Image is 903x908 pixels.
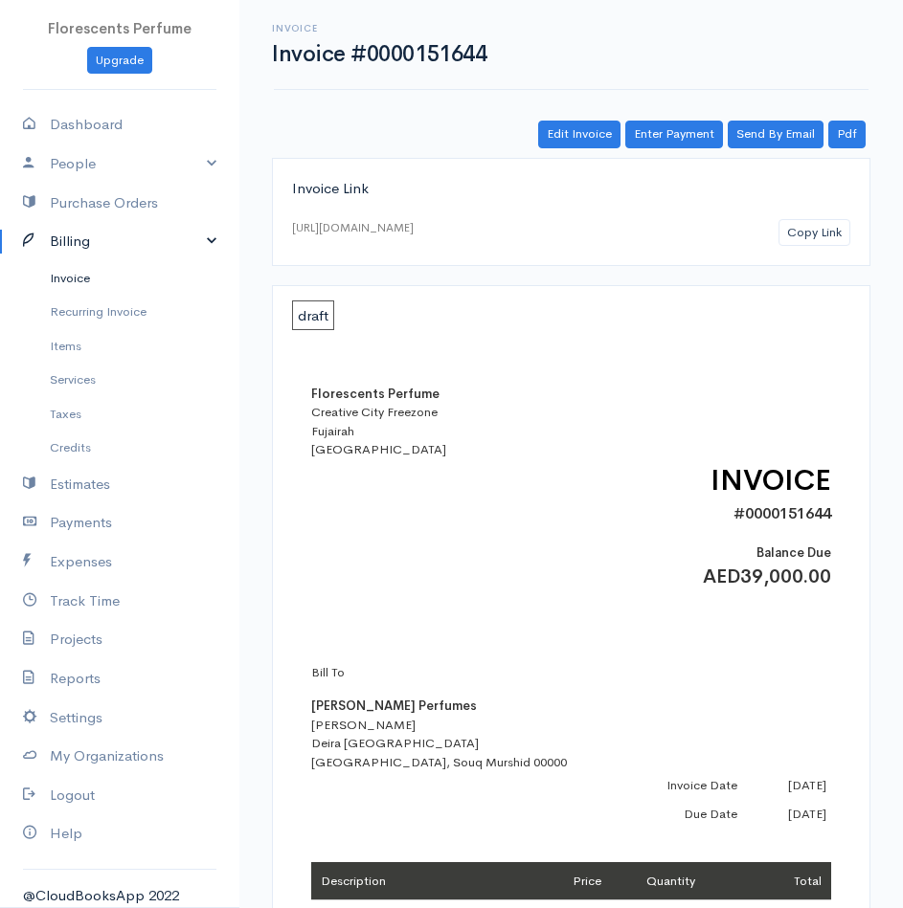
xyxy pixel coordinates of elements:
[742,800,831,829] td: [DATE]
[292,178,850,200] div: Invoice Link
[732,862,831,900] td: Total
[756,544,831,561] span: Balance Due
[734,503,831,523] span: #0000151644
[311,663,646,772] div: [PERSON_NAME] Deira [GEOGRAPHIC_DATA] [GEOGRAPHIC_DATA], Souq Murshid 00000
[728,121,824,148] a: Send By Email
[272,42,486,66] h1: Invoice #0000151644
[23,885,216,907] div: @CloudBooksApp 2022
[592,800,742,829] td: Due Date
[525,862,610,900] td: Price
[311,663,646,682] p: Bill To
[87,47,152,75] a: Upgrade
[703,565,831,588] span: AED39,000.00
[311,386,440,402] b: Florescents Perfume
[311,403,646,459] div: Creative City Freezone Fujairah [GEOGRAPHIC_DATA]
[711,462,831,498] span: INVOICE
[592,771,742,800] td: Invoice Date
[311,698,477,714] b: [PERSON_NAME] Perfumes
[828,121,866,148] a: Pdf
[625,121,723,148] a: Enter Payment
[311,862,525,900] td: Description
[272,23,486,33] h6: Invoice
[742,771,831,800] td: [DATE]
[292,219,414,236] div: [URL][DOMAIN_NAME]
[48,19,192,37] span: Florescents Perfume
[611,862,733,900] td: Quantity
[538,121,621,148] a: Edit Invoice
[779,219,850,247] button: Copy Link
[292,300,334,330] span: draft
